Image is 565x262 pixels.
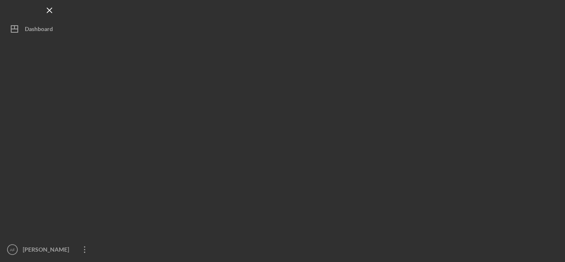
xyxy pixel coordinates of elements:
button: AF[PERSON_NAME] [4,241,95,258]
div: [PERSON_NAME] [21,241,74,260]
text: AF [10,248,15,252]
div: Dashboard [25,21,53,39]
button: Dashboard [4,21,95,37]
